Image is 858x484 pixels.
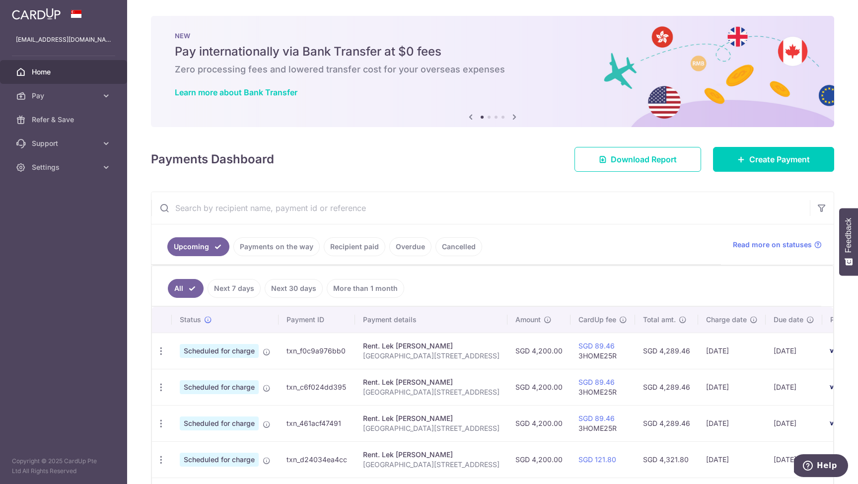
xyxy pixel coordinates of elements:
[279,333,355,369] td: txn_f0c9a976bb0
[167,237,229,256] a: Upcoming
[578,414,615,422] a: SGD 89.46
[265,279,323,298] a: Next 30 days
[32,67,97,77] span: Home
[175,64,810,75] h6: Zero processing fees and lowered transfer cost for your overseas expenses
[635,441,698,478] td: SGD 4,321.80
[151,16,834,127] img: Bank transfer banner
[363,423,500,433] p: [GEOGRAPHIC_DATA][STREET_ADDRESS]
[825,345,845,357] img: Bank Card
[794,454,848,479] iframe: Opens a widget where you can find more information
[175,32,810,40] p: NEW
[363,377,500,387] div: Rent. Lek [PERSON_NAME]
[327,279,404,298] a: More than 1 month
[363,460,500,470] p: [GEOGRAPHIC_DATA][STREET_ADDRESS]
[766,405,822,441] td: [DATE]
[32,91,97,101] span: Pay
[175,44,810,60] h5: Pay internationally via Bank Transfer at $0 fees
[168,279,204,298] a: All
[733,240,812,250] span: Read more on statuses
[825,417,845,429] img: Bank Card
[766,333,822,369] td: [DATE]
[279,307,355,333] th: Payment ID
[507,333,571,369] td: SGD 4,200.00
[698,369,766,405] td: [DATE]
[713,147,834,172] a: Create Payment
[698,333,766,369] td: [DATE]
[180,344,259,358] span: Scheduled for charge
[507,405,571,441] td: SGD 4,200.00
[574,147,701,172] a: Download Report
[825,454,845,466] img: Bank Card
[643,315,676,325] span: Total amt.
[363,450,500,460] div: Rent. Lek [PERSON_NAME]
[839,208,858,276] button: Feedback - Show survey
[324,237,385,256] a: Recipient paid
[180,380,259,394] span: Scheduled for charge
[180,416,259,430] span: Scheduled for charge
[571,405,635,441] td: 3HOME25R
[571,333,635,369] td: 3HOME25R
[363,351,500,361] p: [GEOGRAPHIC_DATA][STREET_ADDRESS]
[507,369,571,405] td: SGD 4,200.00
[611,153,677,165] span: Download Report
[233,237,320,256] a: Payments on the way
[32,138,97,148] span: Support
[12,8,61,20] img: CardUp
[733,240,822,250] a: Read more on statuses
[363,341,500,351] div: Rent. Lek [PERSON_NAME]
[389,237,431,256] a: Overdue
[507,441,571,478] td: SGD 4,200.00
[515,315,541,325] span: Amount
[706,315,747,325] span: Charge date
[16,35,111,45] p: [EMAIL_ADDRESS][DOMAIN_NAME]
[766,441,822,478] td: [DATE]
[825,381,845,393] img: Bank Card
[180,453,259,467] span: Scheduled for charge
[635,369,698,405] td: SGD 4,289.46
[435,237,482,256] a: Cancelled
[175,87,297,97] a: Learn more about Bank Transfer
[698,441,766,478] td: [DATE]
[571,369,635,405] td: 3HOME25R
[749,153,810,165] span: Create Payment
[635,405,698,441] td: SGD 4,289.46
[151,150,274,168] h4: Payments Dashboard
[279,369,355,405] td: txn_c6f024dd395
[766,369,822,405] td: [DATE]
[208,279,261,298] a: Next 7 days
[698,405,766,441] td: [DATE]
[32,162,97,172] span: Settings
[774,315,803,325] span: Due date
[180,315,201,325] span: Status
[151,192,810,224] input: Search by recipient name, payment id or reference
[363,387,500,397] p: [GEOGRAPHIC_DATA][STREET_ADDRESS]
[578,378,615,386] a: SGD 89.46
[635,333,698,369] td: SGD 4,289.46
[279,441,355,478] td: txn_d24034ea4cc
[363,414,500,423] div: Rent. Lek [PERSON_NAME]
[844,218,853,253] span: Feedback
[279,405,355,441] td: txn_461acf47491
[578,315,616,325] span: CardUp fee
[578,455,616,464] a: SGD 121.80
[32,115,97,125] span: Refer & Save
[355,307,507,333] th: Payment details
[578,342,615,350] a: SGD 89.46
